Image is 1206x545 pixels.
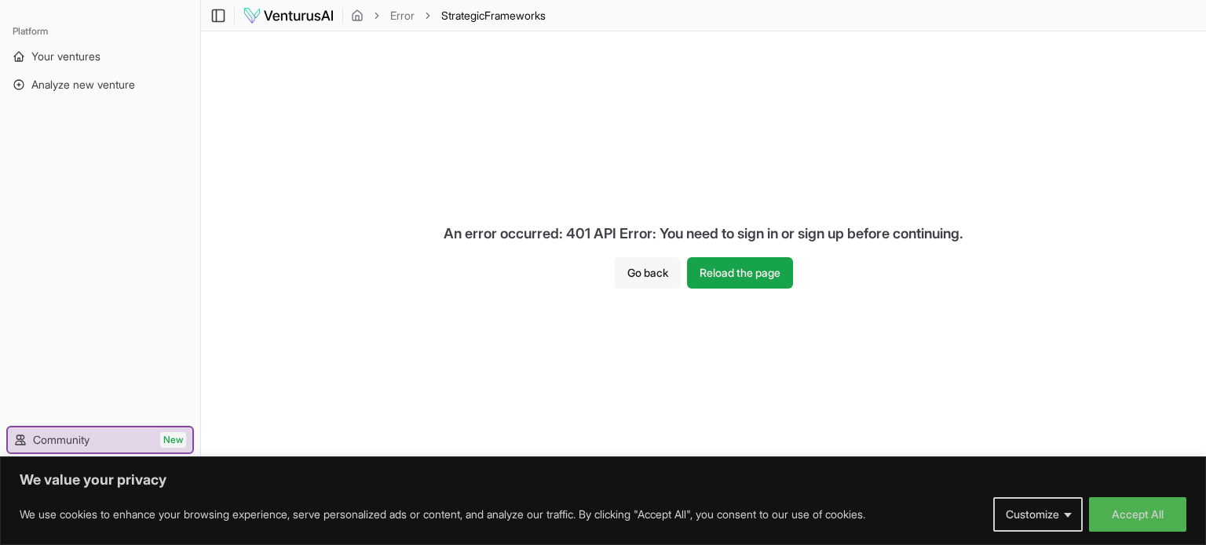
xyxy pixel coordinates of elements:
[243,6,334,25] img: logo
[8,427,192,452] a: CommunityNew
[6,19,194,44] div: Platform
[993,497,1083,532] button: Customize
[687,257,793,289] button: Reload the page
[390,8,415,24] a: Error
[6,44,194,69] a: Your ventures
[31,49,100,64] span: Your ventures
[441,8,546,24] span: StrategicFrameworks
[6,72,194,97] a: Analyze new venture
[160,432,186,448] span: New
[20,471,1186,489] p: We value your privacy
[615,257,681,289] button: Go back
[20,505,865,524] p: We use cookies to enhance your browsing experience, serve personalized ads or content, and analyz...
[431,210,976,257] div: An error occurred: 401 API Error: You need to sign in or sign up before continuing.
[484,9,546,22] span: Frameworks
[1089,497,1186,532] button: Accept All
[33,432,90,448] span: Community
[31,77,135,93] span: Analyze new venture
[351,8,546,24] nav: breadcrumb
